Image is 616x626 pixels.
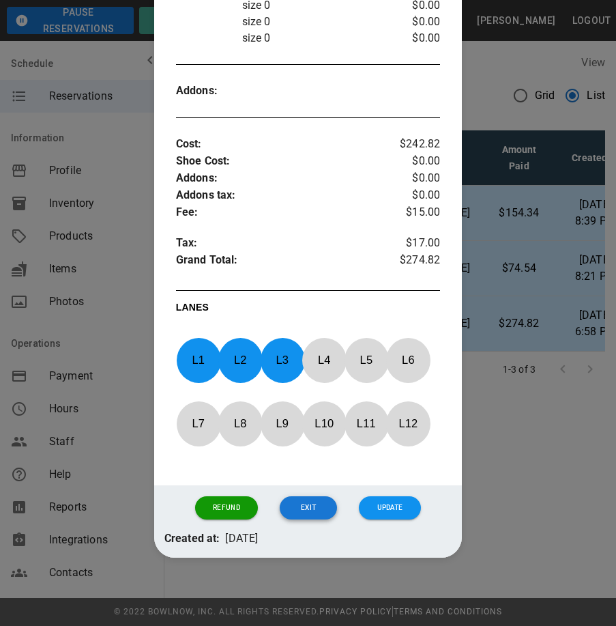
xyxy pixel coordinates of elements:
[396,252,441,272] p: $274.82
[176,344,221,376] p: L 1
[396,170,441,187] p: $0.00
[396,153,441,170] p: $0.00
[176,153,396,170] p: Shoe Cost :
[260,344,305,376] p: L 3
[176,136,396,153] p: Cost :
[176,170,396,187] p: Addons :
[176,300,441,319] p: LANES
[359,496,422,520] button: Update
[396,14,441,30] p: $0.00
[176,408,221,440] p: L 7
[218,344,263,376] p: L 2
[242,30,396,46] p: size 0
[260,408,305,440] p: L 9
[344,344,389,376] p: L 5
[225,530,258,547] p: [DATE]
[385,408,430,440] p: L 12
[385,344,430,376] p: L 6
[396,136,441,153] p: $242.82
[164,530,220,547] p: Created at:
[396,30,441,46] p: $0.00
[176,187,396,204] p: Addons tax :
[218,408,263,440] p: L 8
[176,204,396,221] p: Fee :
[176,83,242,100] p: Addons :
[396,235,441,252] p: $17.00
[396,187,441,204] p: $0.00
[195,496,259,520] button: Refund
[242,14,396,30] p: size 0
[302,408,347,440] p: L 10
[176,235,396,252] p: Tax :
[396,204,441,221] p: $15.00
[302,344,347,376] p: L 4
[280,496,336,520] button: Exit
[344,408,389,440] p: L 11
[176,252,396,272] p: Grand Total :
